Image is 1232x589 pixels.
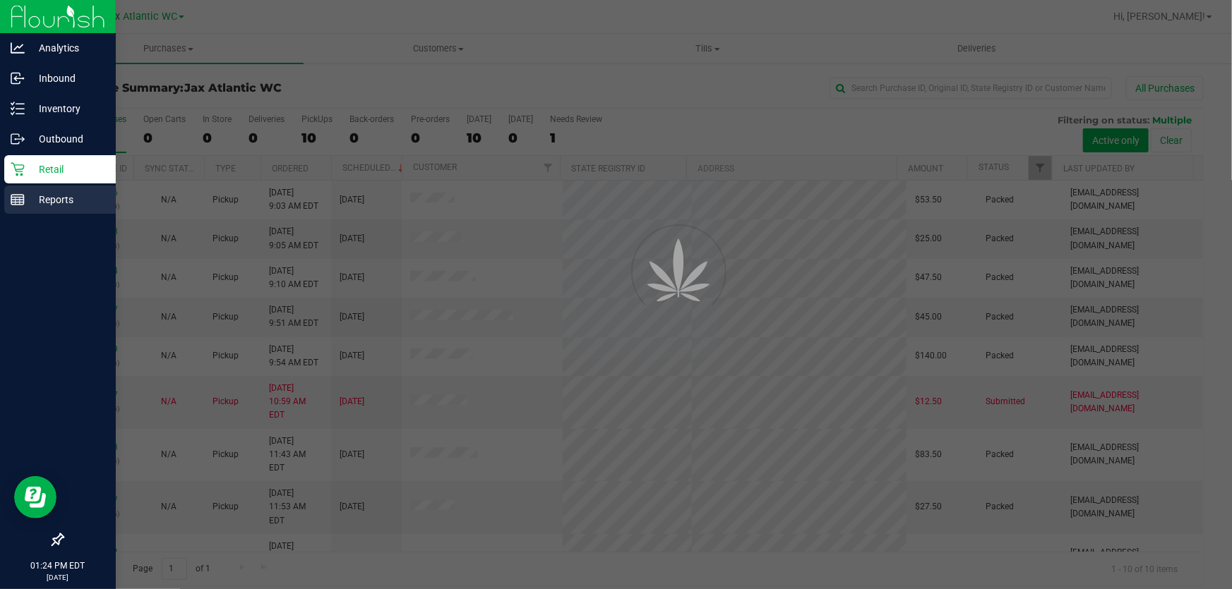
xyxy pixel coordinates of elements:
[11,71,25,85] inline-svg: Inbound
[25,191,109,208] p: Reports
[25,161,109,178] p: Retail
[11,132,25,146] inline-svg: Outbound
[14,476,56,518] iframe: Resource center
[11,193,25,207] inline-svg: Reports
[11,162,25,176] inline-svg: Retail
[6,559,109,572] p: 01:24 PM EDT
[25,130,109,147] p: Outbound
[6,572,109,583] p: [DATE]
[11,41,25,55] inline-svg: Analytics
[11,102,25,116] inline-svg: Inventory
[25,70,109,87] p: Inbound
[25,40,109,56] p: Analytics
[25,100,109,117] p: Inventory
